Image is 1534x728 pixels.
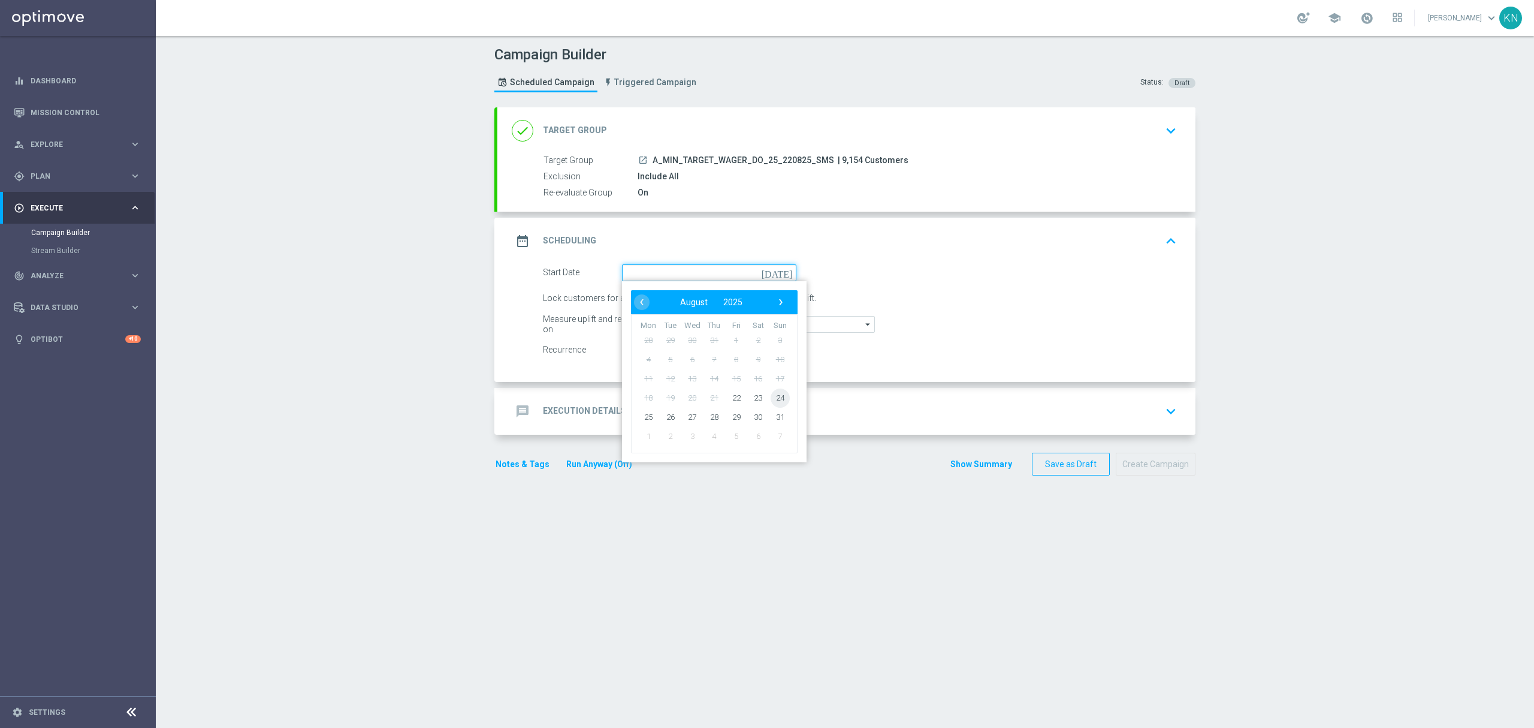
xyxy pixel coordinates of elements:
div: date_range Scheduling keyboard_arrow_up [512,230,1181,252]
span: 7 [771,426,790,446]
i: keyboard_arrow_down [1162,122,1180,140]
i: arrow_drop_down [862,317,874,332]
a: [PERSON_NAME]keyboard_arrow_down [1427,9,1499,27]
div: Start Date [543,264,622,281]
span: Data Studio [31,304,129,311]
div: Recurrence [543,342,622,359]
i: launch [638,155,648,165]
span: 19 [661,388,680,407]
span: 30 [748,407,768,426]
span: 31 [705,330,724,350]
span: 29 [727,407,746,426]
div: Data Studio [14,302,129,313]
th: weekday [703,321,726,331]
div: Lock customers for a duration of [543,290,683,307]
div: Status: [1140,77,1164,88]
bs-datepicker-navigation-view: ​ ​ ​ [634,294,789,310]
span: 4 [705,426,724,446]
span: 26 [661,407,680,426]
h2: Scheduling [543,235,596,246]
h2: Target Group [543,125,607,136]
div: Mission Control [14,97,141,128]
button: 2025 [715,294,750,310]
button: keyboard_arrow_down [1161,400,1181,423]
i: keyboard_arrow_right [129,139,141,150]
i: settings [12,707,23,718]
div: gps_fixed Plan keyboard_arrow_right [13,172,141,181]
span: 21 [705,388,724,407]
span: 10 [771,350,790,369]
div: track_changes Analyze keyboard_arrow_right [13,271,141,281]
span: 18 [639,388,658,407]
div: Execute [14,203,129,213]
span: 13 [683,369,702,388]
span: A_MIN_TARGET_WAGER_DO_25_220825_SMS [653,155,834,166]
span: school [1328,11,1341,25]
button: › [773,294,789,310]
button: play_circle_outline Execute keyboard_arrow_right [13,203,141,213]
span: Analyze [31,272,129,279]
div: KN [1499,7,1522,29]
a: Optibot [31,323,125,355]
span: 2025 [723,297,742,307]
button: Mission Control [13,108,141,118]
span: 25 [639,407,658,426]
th: weekday [725,321,747,331]
span: 30 [683,330,702,350]
button: Create Campaign [1116,453,1195,476]
button: Run Anyway (Off) [565,457,633,472]
a: Mission Control [31,97,141,128]
div: On [638,186,1172,198]
span: 24 [771,388,790,407]
span: 3 [771,330,790,350]
i: keyboard_arrow_right [129,170,141,182]
span: 14 [705,369,724,388]
span: 9 [748,350,768,369]
span: Draft [1174,79,1189,87]
span: 4 [639,350,658,369]
span: 17 [771,369,790,388]
th: weekday [747,321,769,331]
a: Settings [29,709,65,716]
div: Campaign Builder [31,224,155,242]
span: 5 [661,350,680,369]
span: 28 [705,407,724,426]
div: Measure uplift and response based on [543,316,683,333]
i: person_search [14,139,25,150]
span: 6 [748,426,768,446]
span: 1 [639,426,658,446]
span: 20 [683,388,702,407]
i: keyboard_arrow_right [129,202,141,213]
i: keyboard_arrow_down [1162,402,1180,420]
colored-tag: Draft [1168,77,1195,87]
span: 8 [727,350,746,369]
span: keyboard_arrow_down [1485,11,1498,25]
span: 23 [748,388,768,407]
span: 3 [683,426,702,446]
span: ‹ [634,294,650,310]
i: gps_fixed [14,171,25,182]
i: equalizer [14,76,25,86]
span: Execute [31,204,129,212]
span: 29 [661,330,680,350]
span: | 9,154 Customers [838,155,908,166]
button: August [672,294,715,310]
i: track_changes [14,270,25,281]
span: 2 [748,330,768,350]
button: Data Studio keyboard_arrow_right [13,303,141,312]
label: Target Group [543,155,638,166]
h1: Campaign Builder [494,46,702,64]
div: Dashboard [14,65,141,97]
button: Notes & Tags [494,457,551,472]
span: Triggered Campaign [614,77,696,88]
div: Stream Builder [31,242,155,260]
div: Explore [14,139,129,150]
span: 6 [683,350,702,369]
i: keyboard_arrow_right [129,270,141,281]
button: person_search Explore keyboard_arrow_right [13,140,141,149]
button: lightbulb Optibot +10 [13,335,141,344]
div: done Target Group keyboard_arrow_down [512,119,1181,142]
